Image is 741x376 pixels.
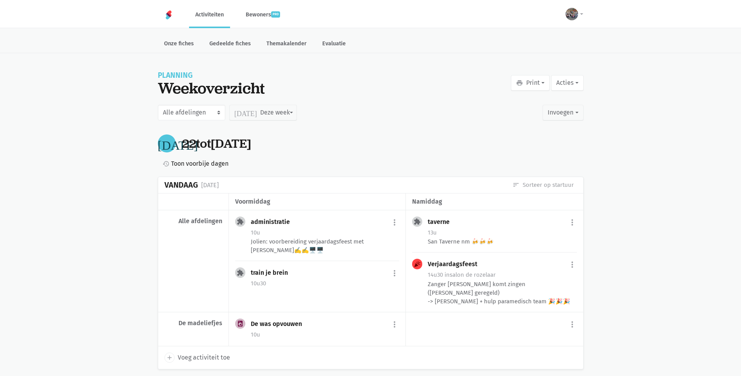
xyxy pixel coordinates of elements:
a: Activiteiten [189,2,230,28]
button: Invoegen [543,105,583,120]
i: [DATE] [234,109,257,116]
div: Vandaag [164,181,198,190]
i: history [162,160,170,167]
i: extension [414,218,421,225]
span: salon de rozelaar [445,271,496,278]
span: in [445,271,450,278]
div: Jolien: voorbereiding verjaardagsfeest met [PERSON_NAME]✍️✍️🖥️🖥️ [251,237,399,254]
span: 10u [251,229,260,236]
div: Verjaardagsfeest [428,260,484,268]
div: namiddag [412,197,577,207]
a: Evaluatie [316,36,352,53]
div: train je brein [251,269,294,277]
div: Planning [158,72,265,79]
i: celebration [414,261,421,268]
div: voormiddag [235,197,399,207]
a: Onze fiches [158,36,200,53]
a: Bewonerspro [239,2,286,28]
i: print [516,79,523,86]
div: [DATE] [201,180,219,190]
i: add [166,354,173,361]
div: De madeliefjes [164,319,222,327]
button: Deze week [229,105,297,120]
button: Print [511,75,550,91]
i: [DATE] [158,137,198,150]
i: sort [512,181,520,188]
div: De was opvouwen [251,320,308,328]
span: 22 [182,135,196,152]
span: 10u [251,331,260,338]
span: 14u30 [428,271,443,278]
i: extension [237,218,244,225]
div: San Taverne nm 🍻🍻🍻 [428,237,577,246]
div: tot [182,136,251,151]
button: Acties [551,75,583,91]
a: Gedeelde fiches [203,36,257,53]
a: Sorteer op startuur [512,181,574,189]
img: Home [164,10,173,20]
a: add Voeg activiteit toe [164,353,230,363]
div: Zanger [PERSON_NAME] komt zingen ([PERSON_NAME] geregeld) -> [PERSON_NAME] + hulp paramedisch tea... [428,280,577,306]
span: pro [271,11,280,18]
span: Voeg activiteit toe [178,353,230,363]
div: Alle afdelingen [164,217,222,225]
div: taverne [428,218,456,226]
div: administratie [251,218,296,226]
i: extension [237,269,244,276]
a: Themakalender [260,36,313,53]
span: 10u30 [251,280,266,287]
span: Toon voorbije dagen [171,159,229,169]
div: Weekoverzicht [158,79,265,97]
span: 13u [428,229,437,236]
span: [DATE] [211,135,251,152]
i: local_laundry_service [237,320,244,327]
a: Toon voorbije dagen [159,159,229,169]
